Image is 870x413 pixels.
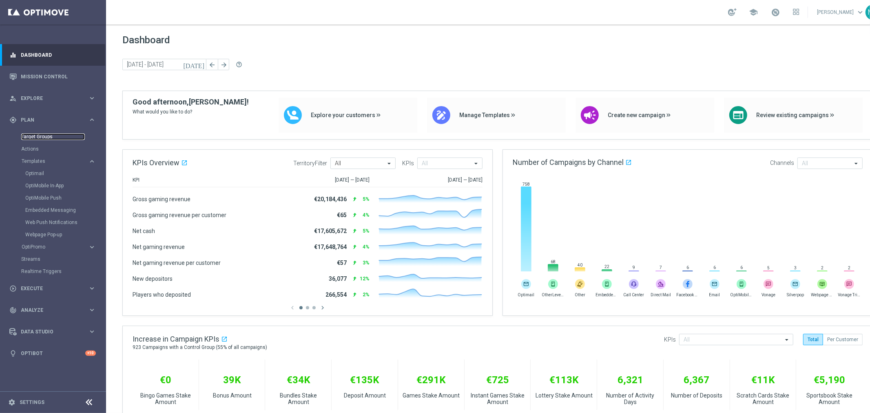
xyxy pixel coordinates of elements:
[25,170,85,177] a: Optimail
[88,306,96,314] i: keyboard_arrow_right
[9,51,17,59] i: equalizer
[21,265,105,278] div: Realtime Triggers
[22,159,80,164] span: Templates
[21,241,105,253] div: OptiPromo
[9,350,96,357] button: lightbulb Optibot +10
[21,66,96,87] a: Mission Control
[88,328,96,335] i: keyboard_arrow_right
[856,8,865,17] span: keyboard_arrow_down
[88,116,96,124] i: keyboard_arrow_right
[9,52,96,58] button: equalizer Dashboard
[88,158,96,165] i: keyboard_arrow_right
[25,229,105,241] div: Webpage Pop-up
[25,192,105,204] div: OptiMobile Push
[25,182,85,189] a: OptiMobile In-App
[9,44,96,66] div: Dashboard
[21,44,96,66] a: Dashboard
[9,73,96,80] button: Mission Control
[22,159,88,164] div: Templates
[9,307,96,313] button: track_changes Analyze keyboard_arrow_right
[22,244,80,249] span: OptiPromo
[9,116,17,124] i: gps_fixed
[21,96,88,101] span: Explore
[25,167,105,180] div: Optimail
[21,286,88,291] span: Execute
[22,244,88,249] div: OptiPromo
[25,207,85,213] a: Embedded Messaging
[21,155,105,241] div: Templates
[88,94,96,102] i: keyboard_arrow_right
[9,306,88,314] div: Analyze
[9,329,96,335] button: Data Studio keyboard_arrow_right
[9,285,17,292] i: play_circle_outline
[9,66,96,87] div: Mission Control
[88,284,96,292] i: keyboard_arrow_right
[9,95,96,102] button: person_search Explore keyboard_arrow_right
[8,399,15,406] i: settings
[21,146,85,152] a: Actions
[25,216,105,229] div: Web Push Notifications
[25,219,85,226] a: Web Push Notifications
[21,256,85,262] a: Streams
[21,158,96,164] button: Templates keyboard_arrow_right
[21,143,105,155] div: Actions
[85,351,96,356] div: +10
[9,328,88,335] div: Data Studio
[749,8,758,17] span: school
[816,6,866,18] a: [PERSON_NAME]keyboard_arrow_down
[21,342,85,364] a: Optibot
[21,118,88,122] span: Plan
[25,231,85,238] a: Webpage Pop-up
[9,350,17,357] i: lightbulb
[21,268,85,275] a: Realtime Triggers
[9,117,96,123] button: gps_fixed Plan keyboard_arrow_right
[21,133,85,140] a: Target Groups
[21,244,96,250] button: OptiPromo keyboard_arrow_right
[9,95,17,102] i: person_search
[25,195,85,201] a: OptiMobile Push
[25,204,105,216] div: Embedded Messaging
[21,253,105,265] div: Streams
[21,308,88,313] span: Analyze
[21,329,88,334] span: Data Studio
[20,400,44,405] a: Settings
[9,306,17,314] i: track_changes
[9,285,96,292] button: play_circle_outline Execute keyboard_arrow_right
[9,342,96,364] div: Optibot
[25,180,105,192] div: OptiMobile In-App
[9,95,88,102] div: Explore
[21,131,105,143] div: Target Groups
[9,116,88,124] div: Plan
[88,243,96,251] i: keyboard_arrow_right
[9,285,88,292] div: Execute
